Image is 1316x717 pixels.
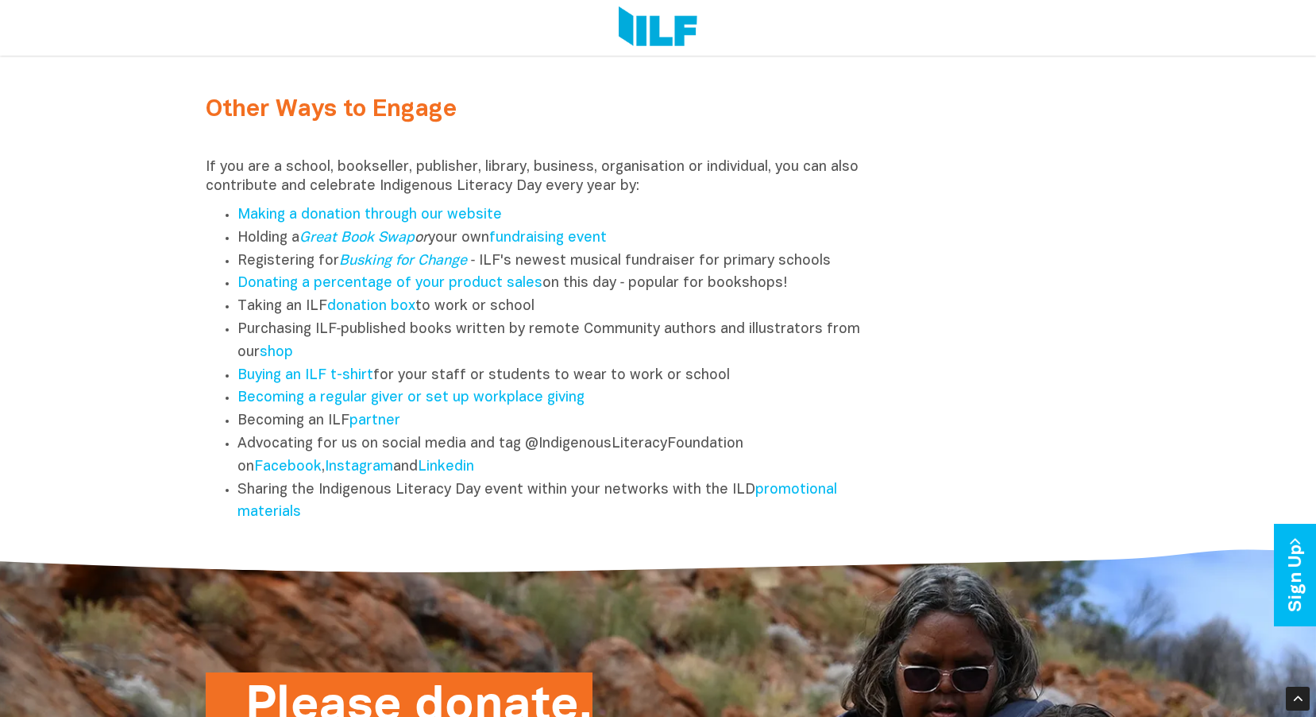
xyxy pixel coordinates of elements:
[237,319,879,365] li: Purchasing ILF‑published books written by remote Community authors and illustrators from our
[254,460,322,474] a: Facebook
[237,227,879,250] li: Holding a your own
[237,208,502,222] a: Making a donation through our website
[237,410,879,433] li: Becoming an ILF
[237,479,879,525] li: Sharing the Indigenous Literacy Day event within your networks with the ILD
[237,296,879,319] li: Taking an ILF to work or school
[325,460,393,474] a: Instagram
[619,6,697,49] img: Logo
[260,346,293,359] a: shop
[299,231,428,245] em: or
[339,254,467,268] a: Busking for Change
[1286,687,1310,711] div: Scroll Back to Top
[327,300,415,313] a: donation box
[237,365,879,388] li: for your staff or students to wear to work or school
[299,231,415,245] a: Great Book Swap
[349,414,400,428] a: partner
[206,97,879,123] h2: Other Ways to Engage
[418,460,474,474] a: Linkedin
[489,231,607,245] a: fundraising event
[237,273,879,296] li: on this day ‑ popular for bookshops!
[237,433,879,479] li: Advocating for us on social media and tag @IndigenousLiteracyFoundation on , and
[237,277,542,290] a: Donating a percentage of your product sales
[206,158,879,196] p: If you are a school, bookseller, publisher, library, business, organisation or individual, you ca...
[237,391,585,405] a: Becoming a regular giver or set up workplace giving
[237,250,879,273] li: Registering for ‑ ILF's newest musical fundraiser for primary schools
[237,369,373,382] a: Buying an ILF t-shirt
